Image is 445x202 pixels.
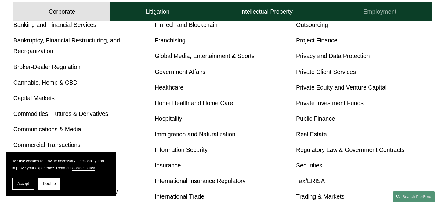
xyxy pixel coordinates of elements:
[296,131,327,138] a: Real Estate
[38,178,60,190] button: Decline
[155,53,255,59] a: Global Media, Entertainment & Sports
[296,178,325,184] a: Tax/ERISA
[155,84,183,91] a: Healthcare
[296,68,356,75] a: Private Client Services
[155,146,208,153] a: Information Security
[155,68,205,75] a: Government Affairs
[363,8,396,16] h4: Employment
[13,37,120,54] a: Bankruptcy, Financial Restructuring, and Reorganization
[296,115,335,122] a: Public Finance
[146,8,169,16] h4: Litigation
[49,8,75,16] h4: Corporate
[155,100,233,106] a: Home Health and Home Care
[296,37,337,44] a: Project Finance
[296,53,370,59] a: Privacy and Data Protection
[296,100,364,106] a: Private Investment Funds
[155,178,246,184] a: International Insurance Regulatory
[296,146,404,153] a: Regulatory Law & Government Contracts
[13,64,81,70] a: Broker-Dealer Regulation
[155,37,186,44] a: Franchising
[296,162,322,169] a: Securities
[12,178,34,190] button: Accept
[155,21,218,28] a: FinTech and Blockchain
[296,84,387,91] a: Private Equity and Venture Capital
[17,182,29,186] span: Accept
[13,188,118,195] a: Energy, Renewables, and Sustainability
[13,110,108,117] a: Commodities, Futures & Derivatives
[240,8,293,16] h4: Intellectual Property
[6,152,116,196] section: Cookie banner
[13,21,96,28] a: Banking and Financial Services
[13,79,78,86] a: Cannabis, Hemp & CBD
[155,162,181,169] a: Insurance
[13,126,81,133] a: Communications & Media
[72,166,95,170] a: Cookie Policy
[13,95,55,101] a: Capital Markets
[393,191,435,202] a: Search this site
[155,131,235,138] a: Immigration and Naturalization
[155,115,182,122] a: Hospitality
[296,193,344,200] a: Trading & Markets
[13,141,81,148] a: Commercial Transactions
[296,21,328,28] a: Outsourcing
[12,158,110,171] p: We use cookies to provide necessary functionality and improve your experience. Read our .
[155,193,204,200] a: International Trade
[43,182,56,186] span: Decline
